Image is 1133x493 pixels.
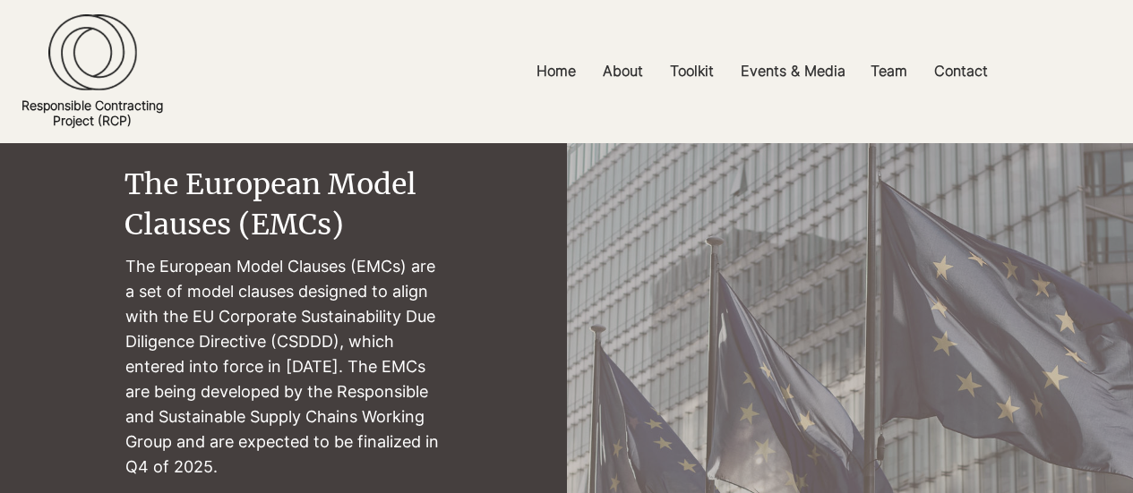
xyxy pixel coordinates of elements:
a: Events & Media [727,51,857,91]
p: Toolkit [661,51,723,91]
a: Home [523,51,589,91]
p: About [594,51,652,91]
a: Contact [921,51,1001,91]
span: The European Model Clauses (EMCs) [124,166,416,242]
p: Contact [925,51,997,91]
a: Team [857,51,921,91]
a: Responsible ContractingProject (RCP) [21,98,163,128]
nav: Site [391,51,1133,91]
p: The European Model Clauses (EMCs) are a set of model clauses designed to align with the EU Corpor... [125,254,442,480]
p: Events & Media [732,51,854,91]
p: Team [862,51,916,91]
p: Home [528,51,585,91]
a: Toolkit [657,51,727,91]
a: About [589,51,657,91]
